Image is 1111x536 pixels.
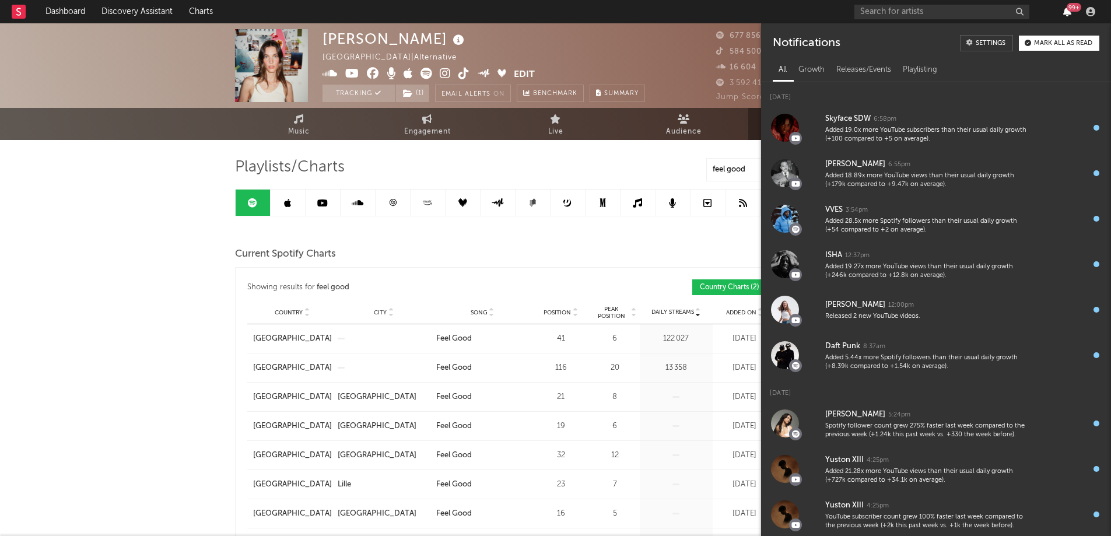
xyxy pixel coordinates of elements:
[593,362,637,374] div: 20
[761,82,1111,105] div: [DATE]
[235,108,363,140] a: Music
[888,160,910,169] div: 6:55pm
[535,333,587,345] div: 41
[793,60,830,80] div: Growth
[761,332,1111,378] a: Daft Punk8:37amAdded 5.44x more Spotify followers than their usual daily growth (+8.39k compared ...
[825,126,1031,144] div: Added 19.0x more YouTube subscribers than their usual daily growth (+100 compared to +5 on average).
[275,309,303,316] span: Country
[761,241,1111,287] a: ISHA12:37pmAdded 19.27x more YouTube views than their usual daily growth (+246k compared to +12.8...
[363,108,492,140] a: Engagement
[338,391,416,403] div: [GEOGRAPHIC_DATA]
[716,79,838,87] span: 3 592 419 Monthly Listeners
[590,85,645,102] button: Summary
[338,450,416,461] div: [GEOGRAPHIC_DATA]
[854,5,1029,19] input: Search for artists
[395,85,430,102] span: ( 1 )
[338,479,351,491] div: Lille
[716,421,774,432] div: [DATE]
[761,287,1111,332] a: [PERSON_NAME]12:00pmReleased 2 new YouTube videos.
[867,502,889,510] div: 4:25pm
[593,421,637,432] div: 6
[436,450,472,461] div: Feel Good
[493,91,504,97] em: On
[825,453,864,467] div: Yuston XIII
[960,35,1013,51] a: Settings
[651,308,694,317] span: Daily Streams
[773,60,793,80] div: All
[247,279,556,295] div: Showing results for
[514,68,535,82] button: Edit
[761,150,1111,196] a: [PERSON_NAME]6:55pmAdded 18.89x more YouTube views than their usual daily growth (+179k compared ...
[726,309,756,316] span: Added On
[888,411,910,419] div: 5:24pm
[436,421,472,432] div: Feel Good
[535,450,587,461] div: 32
[535,421,587,432] div: 19
[317,281,349,295] div: feel good
[593,333,637,345] div: 6
[435,85,511,102] button: Email AlertsOn
[643,333,710,345] div: 122 027
[825,408,885,422] div: [PERSON_NAME]
[700,284,759,291] span: Country Charts ( 2 )
[253,508,332,520] a: [GEOGRAPHIC_DATA]
[773,35,840,51] div: Notifications
[593,306,630,320] span: Peak Position
[867,456,889,465] div: 4:25pm
[1034,40,1092,47] div: Mark all as read
[716,508,774,520] div: [DATE]
[593,508,637,520] div: 5
[716,93,784,101] span: Jump Score: 65.1
[748,108,877,140] a: Playlists/Charts
[593,479,637,491] div: 7
[692,279,777,295] button: Country Charts(2)
[620,108,748,140] a: Audience
[436,479,529,491] a: Feel Good
[897,60,943,80] div: Playlisting
[253,450,332,461] a: [GEOGRAPHIC_DATA]
[825,499,864,513] div: Yuston XIII
[716,333,774,345] div: [DATE]
[535,362,587,374] div: 116
[253,391,332,403] div: [GEOGRAPHIC_DATA]
[976,40,1005,47] div: Settings
[436,391,529,403] a: Feel Good
[436,450,529,461] a: Feel Good
[253,421,332,432] a: [GEOGRAPHIC_DATA]
[825,422,1031,440] div: Spotify follower count grew 275% faster last week compared to the previous week (+1.24k this past...
[716,48,762,55] span: 584 500
[716,479,774,491] div: [DATE]
[825,157,885,171] div: [PERSON_NAME]
[716,391,774,403] div: [DATE]
[471,309,488,316] span: Song
[436,508,529,520] a: Feel Good
[761,401,1111,446] a: [PERSON_NAME]5:24pmSpotify follower count grew 275% faster last week compared to the previous wee...
[548,125,563,139] span: Live
[761,378,1111,401] div: [DATE]
[830,60,897,80] div: Releases/Events
[846,206,868,215] div: 3:54pm
[761,196,1111,241] a: VVES3:54pmAdded 28.5x more Spotify followers than their usual daily growth (+54 compared to +2 on...
[492,108,620,140] a: Live
[535,508,587,520] div: 16
[535,391,587,403] div: 21
[404,125,451,139] span: Engagement
[825,112,871,126] div: Skyface SDW
[825,171,1031,190] div: Added 18.89x more YouTube views than their usual daily growth (+179k compared to +9.47k on average).
[593,450,637,461] div: 12
[436,421,529,432] a: Feel Good
[338,508,416,520] div: [GEOGRAPHIC_DATA]
[544,309,571,316] span: Position
[323,29,467,48] div: [PERSON_NAME]
[253,362,332,374] div: [GEOGRAPHIC_DATA]
[323,85,395,102] button: Tracking
[761,105,1111,150] a: Skyface SDW6:58pmAdded 19.0x more YouTube subscribers than their usual daily growth (+100 compare...
[436,479,472,491] div: Feel Good
[253,333,332,345] a: [GEOGRAPHIC_DATA]
[863,342,885,351] div: 8:37am
[706,158,852,181] input: Search Playlists/Charts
